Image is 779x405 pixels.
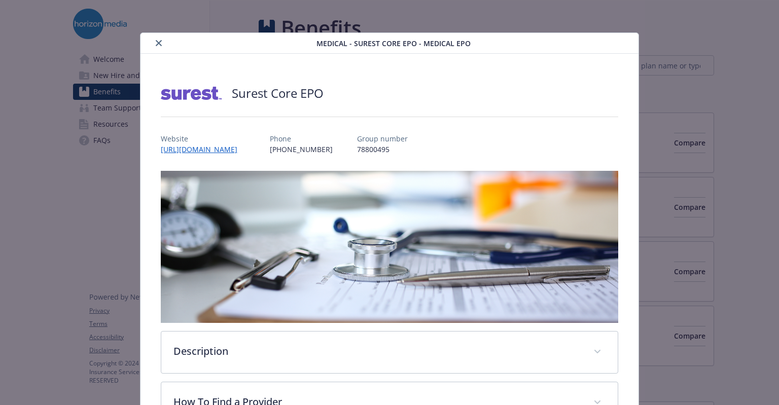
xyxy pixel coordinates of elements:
[161,144,245,154] a: [URL][DOMAIN_NAME]
[173,344,581,359] p: Description
[270,144,333,155] p: [PHONE_NUMBER]
[161,332,617,373] div: Description
[357,144,408,155] p: 78800495
[161,78,222,108] img: Surest
[232,85,324,102] h2: Surest Core EPO
[357,133,408,144] p: Group number
[270,133,333,144] p: Phone
[153,37,165,49] button: close
[316,38,471,49] span: Medical - Surest Core EPO - Medical EPO
[161,171,618,323] img: banner
[161,133,245,144] p: Website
